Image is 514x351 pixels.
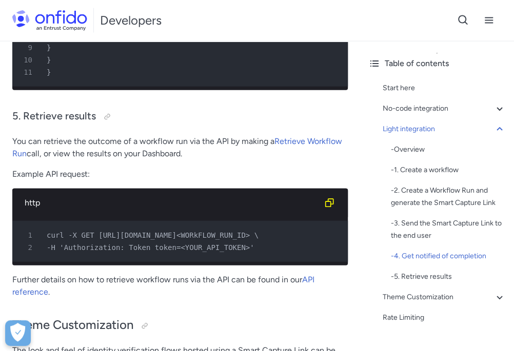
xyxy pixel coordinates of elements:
span: } [47,68,51,76]
a: -Overview [391,143,506,156]
h1: Developers [100,12,162,29]
svg: Open navigation menu button [483,14,495,27]
a: Light integration [383,123,506,135]
span: -H 'Authorization: Token token=<YOUR_API_TOKEN>' [47,243,254,252]
span: 9 [16,42,39,54]
div: - 3. Send the Smart Capture Link to the end user [391,217,506,242]
div: Préférences de cookies [5,320,31,346]
span: 2 [16,241,39,254]
span: } [47,56,51,64]
button: Ouvrir le centre de préférences [5,320,31,346]
span: curl -X GET [URL][DOMAIN_NAME]<WORkFLOW_RUN_ID> \ [47,231,259,239]
span: } [47,44,51,52]
div: - 5. Retrieve results [391,271,506,283]
a: -2. Create a Workflow Run and generate the Smart Capture Link [391,184,506,209]
a: -5. Retrieve results [391,271,506,283]
a: Start here [383,82,506,94]
a: -1. Create a workflow [391,164,506,176]
svg: Open search button [457,14,469,27]
a: -4. Get notified of completion [391,250,506,262]
p: Example API request: [12,168,348,180]
a: Theme Customization [383,291,506,303]
a: Rate Limiting [383,312,506,324]
h2: Theme Customization [12,317,348,334]
a: No-code integration [383,102,506,115]
button: Open search button [450,8,476,33]
div: - 4. Get notified of completion [391,250,506,262]
h3: 5. Retrieve results [12,109,348,125]
button: Open navigation menu button [476,8,502,33]
a: -3. Send the Smart Capture Link to the end user [391,217,506,242]
div: Table of contents [368,57,506,70]
div: - 2. Create a Workflow Run and generate the Smart Capture Link [391,184,506,209]
div: http [25,197,319,209]
p: You can retrieve the outcome of a workflow run via the API by making a call, or view the results ... [12,135,348,160]
span: 10 [16,54,39,66]
button: Copy code snippet button [319,193,340,213]
p: Further details on how to retrieve workflow runs via the API can be found in our . [12,274,348,298]
div: - 1. Create a workflow [391,164,506,176]
span: 1 [16,229,39,241]
img: Onfido Logo [12,10,87,31]
div: - Overview [391,143,506,156]
span: 11 [16,66,39,78]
